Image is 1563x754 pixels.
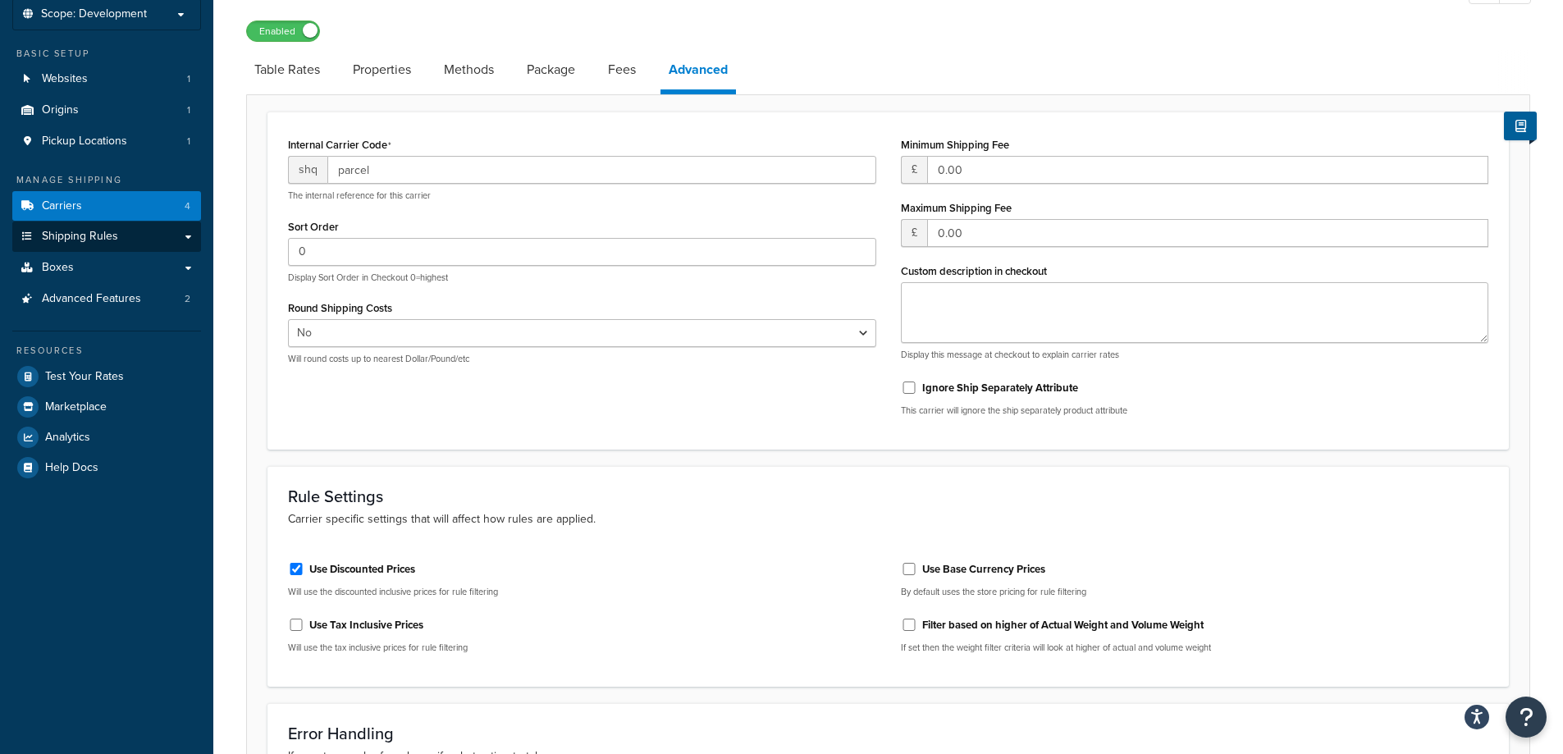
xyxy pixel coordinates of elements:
h3: Error Handling [288,724,1488,743]
label: Use Discounted Prices [309,562,415,577]
a: Advanced [660,50,736,94]
a: Help Docs [12,453,201,482]
p: By default uses the store pricing for rule filtering [901,586,1489,598]
p: If set then the weight filter criteria will look at higher of actual and volume weight [901,642,1489,654]
label: Minimum Shipping Fee [901,139,1009,151]
label: Custom description in checkout [901,265,1047,277]
span: Advanced Features [42,292,141,306]
a: Analytics [12,423,201,452]
p: Will use the tax inclusive prices for rule filtering [288,642,876,654]
button: Show Help Docs [1504,112,1537,140]
label: Use Tax Inclusive Prices [309,618,423,633]
span: Analytics [45,431,90,445]
li: Origins [12,95,201,126]
a: Fees [600,50,644,89]
span: Websites [42,72,88,86]
a: Package [519,50,583,89]
label: Maximum Shipping Fee [901,202,1012,214]
div: Basic Setup [12,47,201,61]
span: Test Your Rates [45,370,124,384]
a: Advanced Features2 [12,284,201,314]
button: Open Resource Center [1506,697,1547,738]
p: Will round costs up to nearest Dollar/Pound/etc [288,353,876,365]
a: Methods [436,50,502,89]
span: Pickup Locations [42,135,127,149]
p: Carrier specific settings that will affect how rules are applied. [288,510,1488,528]
span: shq [288,156,327,184]
span: 1 [187,135,190,149]
label: Internal Carrier Code [288,139,391,152]
span: 2 [185,292,190,306]
label: Use Base Currency Prices [922,562,1045,577]
p: Display this message at checkout to explain carrier rates [901,349,1489,361]
span: 1 [187,72,190,86]
span: Carriers [42,199,82,213]
a: Table Rates [246,50,328,89]
p: Display Sort Order in Checkout 0=highest [288,272,876,284]
a: Test Your Rates [12,362,201,391]
a: Websites1 [12,64,201,94]
li: Advanced Features [12,284,201,314]
span: Origins [42,103,79,117]
span: Marketplace [45,400,107,414]
span: £ [901,156,927,184]
p: This carrier will ignore the ship separately product attribute [901,404,1489,417]
span: Scope: Development [41,7,147,21]
li: Websites [12,64,201,94]
label: Round Shipping Costs [288,302,392,314]
a: Boxes [12,253,201,283]
li: Pickup Locations [12,126,201,157]
label: Ignore Ship Separately Attribute [922,381,1078,395]
a: Marketplace [12,392,201,422]
label: Sort Order [288,221,339,233]
h3: Rule Settings [288,487,1488,505]
label: Filter based on higher of Actual Weight and Volume Weight [922,618,1204,633]
p: The internal reference for this carrier [288,190,876,202]
span: 1 [187,103,190,117]
li: Carriers [12,191,201,222]
div: Resources [12,344,201,358]
span: Help Docs [45,461,98,475]
span: Boxes [42,261,74,275]
span: £ [901,219,927,247]
a: Shipping Rules [12,222,201,252]
label: Enabled [247,21,319,41]
span: 4 [185,199,190,213]
p: Will use the discounted inclusive prices for rule filtering [288,586,876,598]
a: Carriers4 [12,191,201,222]
a: Properties [345,50,419,89]
a: Pickup Locations1 [12,126,201,157]
span: Shipping Rules [42,230,118,244]
a: Origins1 [12,95,201,126]
div: Manage Shipping [12,173,201,187]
